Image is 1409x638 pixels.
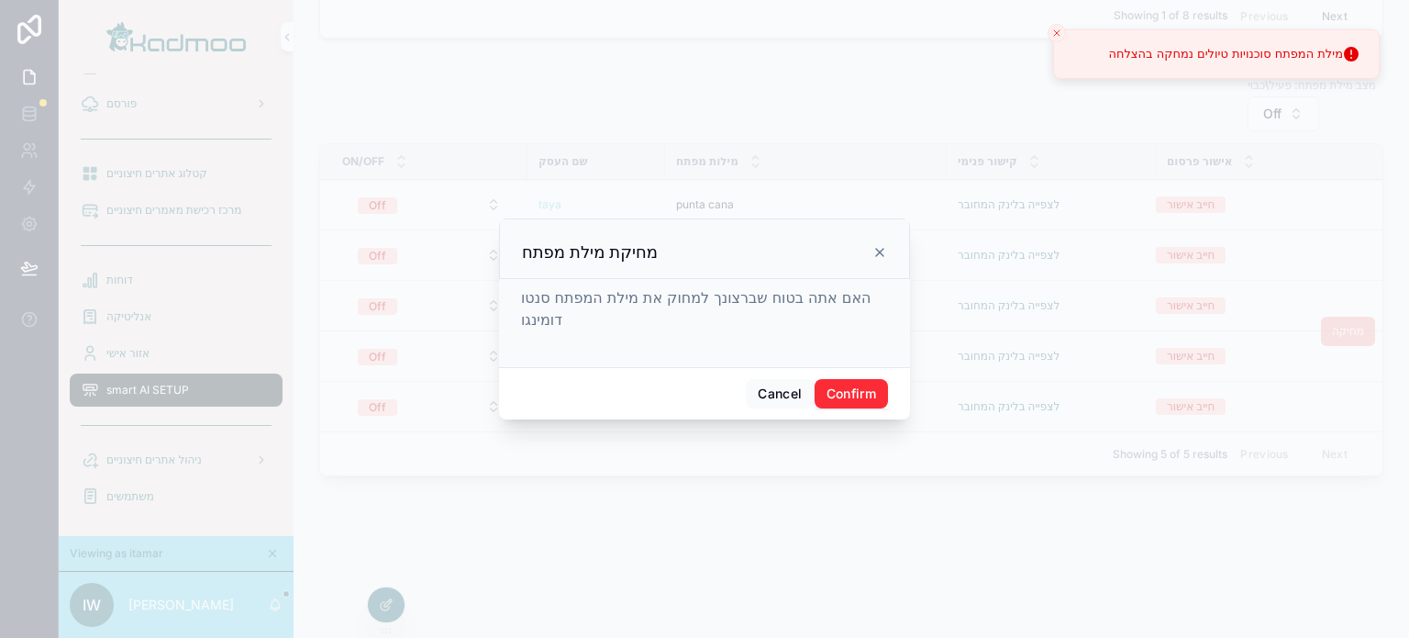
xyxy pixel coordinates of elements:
button: Confirm [815,379,888,409]
button: Close toast [1048,24,1066,42]
button: Cancel [746,379,814,409]
h3: מחיקת מילת מפתח [522,241,658,263]
span: האם אתה בטוח שברצונך למחוק את מילת המפתח סנטו דומינגו [521,288,871,329]
div: מילת המפתח סוכנויות טיולים נמחקה בהצלחה [1108,45,1343,63]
